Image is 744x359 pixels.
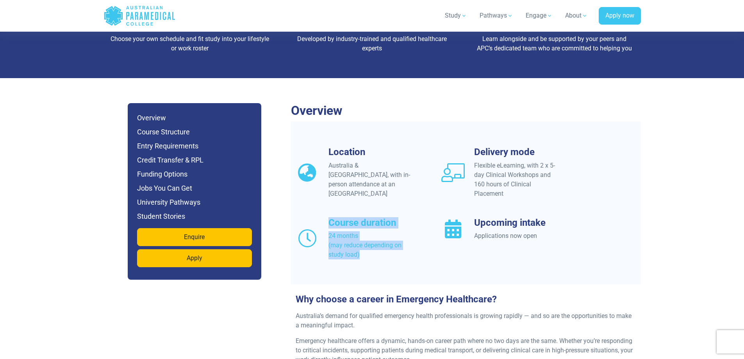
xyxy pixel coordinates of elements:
a: Pathways [475,5,518,27]
h3: Delivery mode [474,146,559,158]
a: About [560,5,592,27]
h6: University Pathways [137,197,252,208]
div: Applications now open [474,231,559,241]
h3: Location [328,146,413,158]
h3: Upcoming intake [474,217,559,229]
h6: Overview [137,113,252,123]
div: Flexible eLearning, with 2 x 5-day Clinical Workshops and 160 hours of Clinical Placement [474,161,559,198]
a: Engage [521,5,557,27]
h6: Funding Options [137,169,252,180]
h3: Why choose a career in Emergency Healthcare? [291,294,641,305]
p: Learn alongside and be supported by your peers and APC’s dedicated team who are committed to help... [474,34,635,53]
a: Australian Paramedical College [103,3,176,29]
h6: Credit Transfer & RPL [137,155,252,166]
a: Enquire [137,228,252,246]
div: Australia & [GEOGRAPHIC_DATA], with in-person attendance at an [GEOGRAPHIC_DATA] [328,161,413,198]
a: Apply [137,249,252,267]
p: Choose your own schedule and fit study into your lifestyle or work roster [110,34,270,53]
a: Apply now [599,7,641,25]
p: Developed by industry-trained and qualified healthcare experts [292,34,452,53]
p: Australia’s demand for qualified emergency health professionals is growing rapidly — and so are t... [296,311,636,330]
h6: Entry Requirements [137,141,252,152]
a: Study [440,5,472,27]
h6: Student Stories [137,211,252,222]
h2: Overview [291,103,641,118]
div: 24 months (may reduce depending on study load) [328,231,413,259]
h3: Course duration [328,217,413,229]
h6: Jobs You Can Get [137,183,252,194]
h6: Course Structure [137,127,252,138]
